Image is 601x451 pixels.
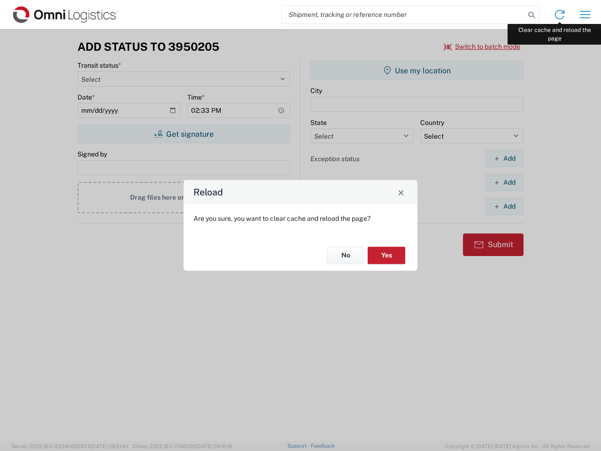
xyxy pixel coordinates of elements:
input: Shipment, tracking or reference number [282,6,525,23]
h4: Reload [193,186,223,199]
p: Are you sure, you want to clear cache and reload the page? [193,214,408,223]
button: No [327,247,364,264]
button: Close [394,186,408,199]
button: Yes [368,247,405,264]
